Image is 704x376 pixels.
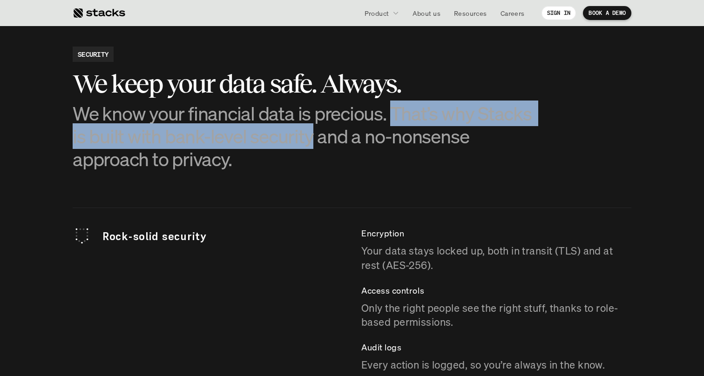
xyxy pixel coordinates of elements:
p: We know your financial data is precious. That’s why Stacks is built with bank-level security and ... [73,102,538,171]
p: BOOK A DEMO [589,10,626,16]
a: Privacy Policy [110,215,151,222]
h3: We keep your data safe. Always. [73,69,538,98]
p: Encryption [361,227,631,240]
a: Resources [448,5,493,21]
h2: SECURITY [78,49,108,59]
a: BOOK A DEMO [583,6,631,20]
a: Careers [495,5,530,21]
p: Every action is logged, so you’re always in the know. [361,358,631,372]
p: About us [413,8,440,18]
p: Careers [501,8,525,18]
p: Audit logs [361,341,631,354]
a: About us [407,5,446,21]
a: SIGN IN [542,6,576,20]
p: SIGN IN [547,10,571,16]
p: Resources [454,8,487,18]
p: Only the right people see the right stuff, thanks to role-based permissions. [361,301,631,330]
p: Your data stays locked up, both in transit (TLS) and at rest (AES-256). [361,244,631,273]
p: Access controls [361,284,631,297]
p: Product [365,8,389,18]
p: Rock-solid security [102,228,343,244]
